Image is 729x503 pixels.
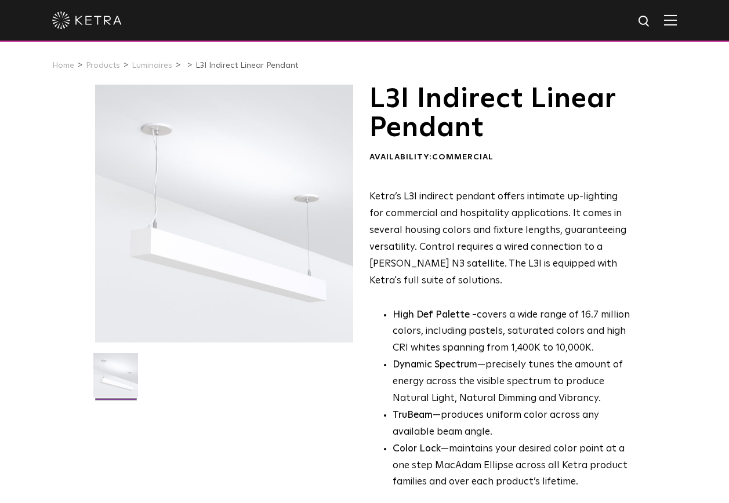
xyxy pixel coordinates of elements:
strong: Color Lock [393,444,441,454]
p: covers a wide range of 16.7 million colors, including pastels, saturated colors and high CRI whit... [393,307,633,358]
img: ketra-logo-2019-white [52,12,122,29]
h1: L3I Indirect Linear Pendant [369,85,633,143]
a: Home [52,61,74,70]
strong: TruBeam [393,410,433,420]
img: search icon [637,14,652,29]
li: —produces uniform color across any available beam angle. [393,407,633,441]
a: Luminaires [132,61,172,70]
img: L3I-Linear-2021-Web-Square [93,353,138,406]
li: —precisely tunes the amount of energy across the visible spectrum to produce Natural Light, Natur... [393,357,633,407]
strong: Dynamic Spectrum [393,360,477,370]
p: Ketra’s L3I indirect pendant offers intimate up-lighting for commercial and hospitality applicati... [369,189,633,289]
a: Products [86,61,120,70]
span: Commercial [432,153,494,161]
img: Hamburger%20Nav.svg [664,14,677,25]
div: Availability: [369,152,633,163]
li: —maintains your desired color point at a one step MacAdam Ellipse across all Ketra product famili... [393,441,633,491]
a: L3I Indirect Linear Pendant [195,61,298,70]
strong: High Def Palette - [393,310,477,320]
